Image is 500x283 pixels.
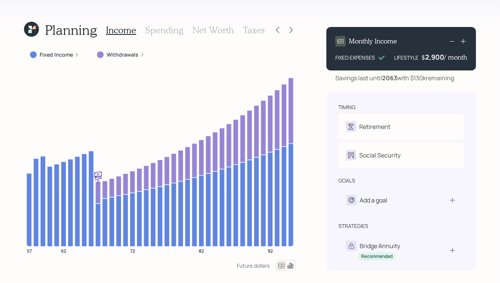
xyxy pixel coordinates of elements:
div: timing [338,103,356,111]
h1: Planning [45,22,97,38]
div: strategies [338,222,368,230]
b: 2063 [382,74,397,82]
label: Withdrawals [107,51,138,58]
h3: Taxes [243,25,265,36]
h3: Spending [145,25,183,36]
h4: / month [444,53,467,61]
tspan: 82 [199,248,204,254]
tspan: 92 [268,248,273,254]
tspan: 62 [61,248,66,254]
div: Future dollars [237,262,269,269]
div: Social Security [359,151,400,160]
h3: Net Worth [192,25,234,36]
div: FIXED EXPENSES [335,54,375,61]
h4: Monthly Income [349,37,397,45]
div: Retirement [359,122,390,131]
div: LIFESTYLE [394,54,418,61]
h3: Income [106,25,136,36]
tspan: 57 [27,248,32,254]
div: Add a goal [360,196,387,205]
div: Savings last until with $130k remaining [335,73,454,82]
tspan: 72 [130,248,135,254]
label: Fixed Income [40,51,73,58]
div: Bridge Annuity [360,241,400,250]
div: Recommended [361,253,393,260]
div: goals [338,177,355,184]
h4: $ [421,53,425,61]
div: 2,900 [425,52,444,61]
